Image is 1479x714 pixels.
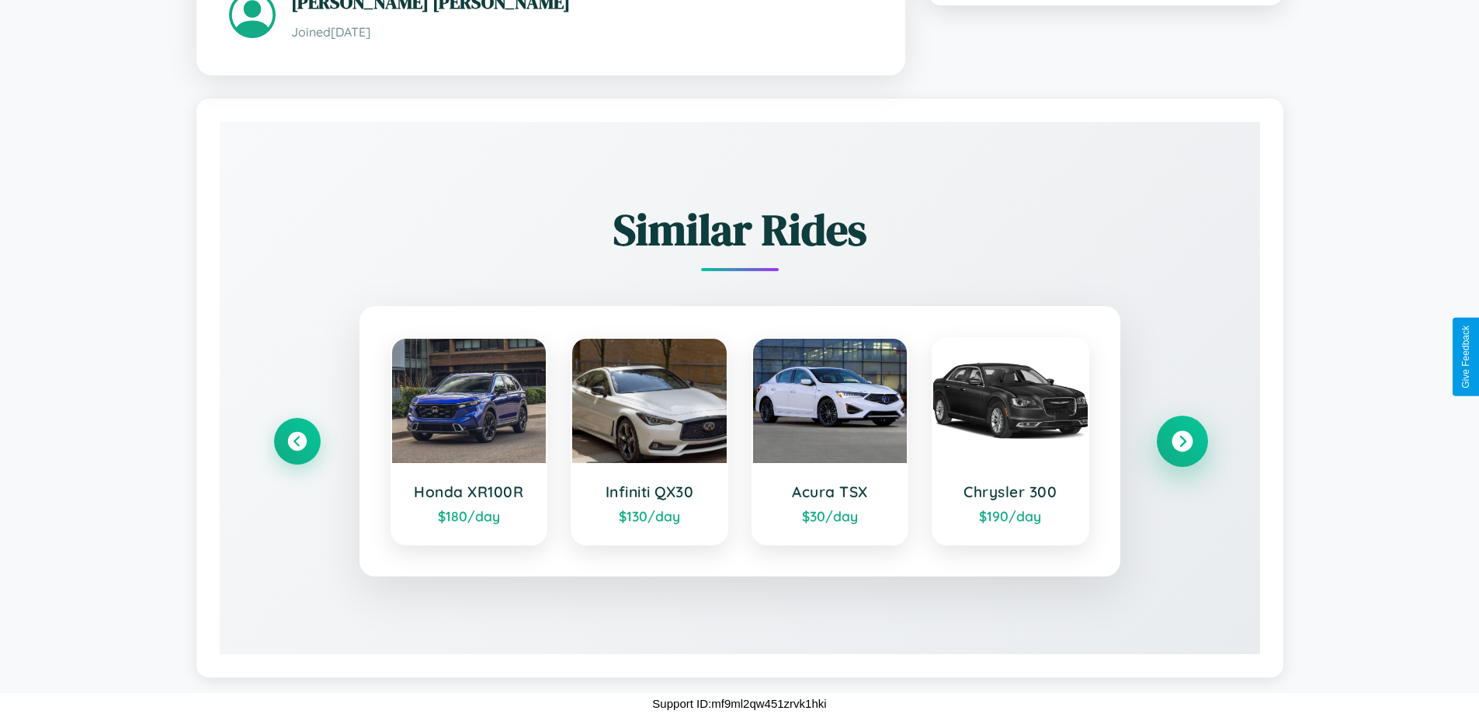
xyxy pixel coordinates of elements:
[408,507,531,524] div: $ 180 /day
[949,507,1072,524] div: $ 190 /day
[1460,326,1471,388] div: Give Feedback
[752,337,909,545] a: Acura TSX$30/day
[769,482,892,501] h3: Acura TSX
[652,693,826,714] p: Support ID: mf9ml2qw451zrvk1hki
[949,482,1072,501] h3: Chrysler 300
[769,507,892,524] div: $ 30 /day
[588,507,711,524] div: $ 130 /day
[588,482,711,501] h3: Infiniti QX30
[571,337,728,545] a: Infiniti QX30$130/day
[291,21,873,44] p: Joined [DATE]
[391,337,548,545] a: Honda XR100R$180/day
[932,337,1089,545] a: Chrysler 300$190/day
[408,482,531,501] h3: Honda XR100R
[274,200,1206,259] h2: Similar Rides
